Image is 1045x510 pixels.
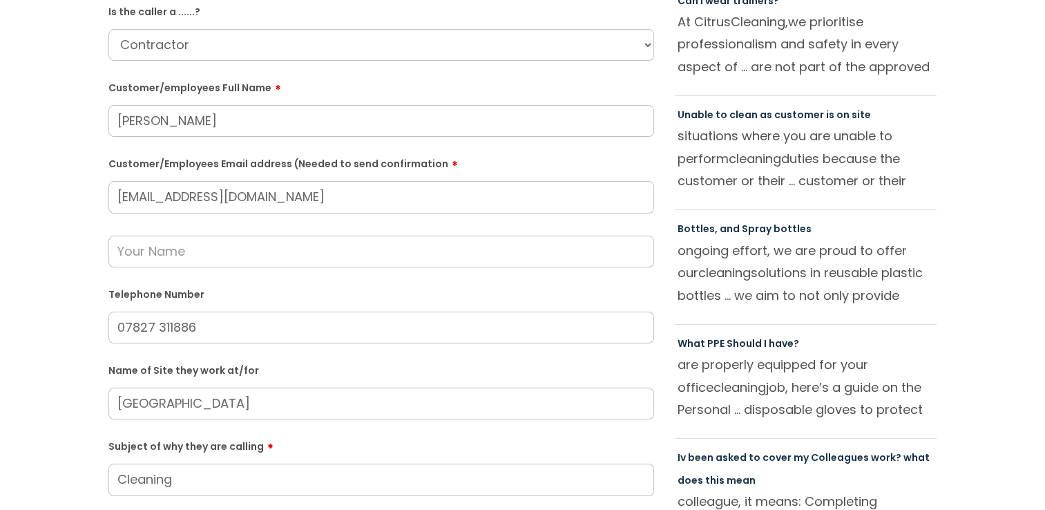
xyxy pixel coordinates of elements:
a: Bottles, and Spray bottles [678,222,812,236]
input: Email [108,181,654,213]
label: Name of Site they work at/for [108,362,654,377]
p: At Citrus we prioritise professionalism and safety in every aspect of ... are not part of the app... [678,11,934,77]
label: Customer/Employees Email address (Needed to send confirmation [108,153,654,170]
input: Your Name [108,236,654,267]
label: Customer/employees Full Name [108,77,654,94]
span: cleaning [698,264,751,281]
span: Cleaning, [731,13,788,30]
a: Iv been asked to cover my Colleagues work? what does this mean [678,451,930,487]
p: situations where you are unable to perform duties because the customer or their ... customer or t... [678,125,934,191]
label: Subject of why they are calling [108,436,654,453]
a: What PPE Should I have? [678,337,799,350]
span: cleaning [729,150,781,167]
label: Telephone Number [108,286,654,301]
span: cleaning [713,379,766,396]
p: ongoing effort, we are proud to offer our solutions in reusable plastic bottles ... we aim to not... [678,240,934,306]
label: Is the caller a ......? [108,3,654,18]
p: are properly equipped for your office job, here’s a guide on the Personal ... disposable gloves t... [678,354,934,420]
a: Unable to clean as customer is on site [678,108,871,122]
